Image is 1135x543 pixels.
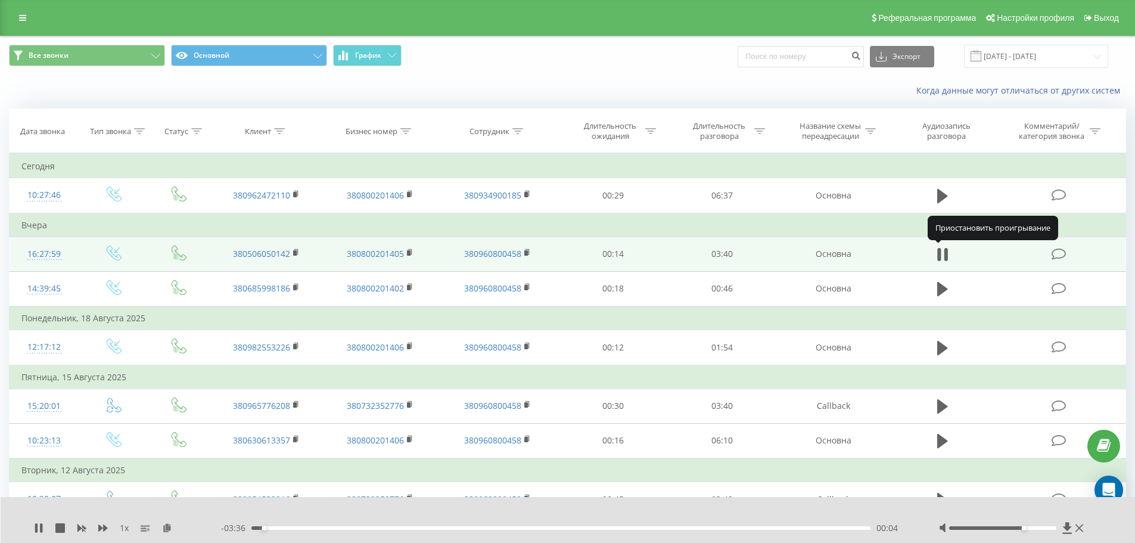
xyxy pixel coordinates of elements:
[668,178,777,213] td: 06:37
[668,330,777,365] td: 01:54
[347,283,404,294] a: 380800201402
[233,400,290,411] a: 380965776208
[21,184,67,207] div: 10:27:46
[776,237,890,271] td: Основна
[20,126,65,136] div: Дата звонка
[90,126,131,136] div: Тип звонка
[668,423,777,458] td: 06:10
[346,126,397,136] div: Бизнес номер
[738,46,864,67] input: Поиск по номеру
[347,435,404,446] a: 380800201406
[21,336,67,359] div: 12:17:12
[21,488,67,511] div: 10:30:07
[559,237,668,271] td: 00:14
[221,522,251,534] span: - 03:36
[262,526,266,530] div: Accessibility label
[464,494,521,505] a: 380960800458
[668,389,777,423] td: 03:40
[120,522,129,534] span: 1 x
[347,494,404,505] a: 380732352776
[776,482,890,517] td: Callback
[1094,13,1119,23] span: Выход
[464,283,521,294] a: 380960800458
[347,190,404,201] a: 380800201406
[668,482,777,517] td: 03:42
[776,389,890,423] td: Callback
[171,45,327,66] button: Основной
[10,458,1126,482] td: Вторник, 12 Августа 2025
[10,365,1126,389] td: Пятница, 15 Августа 2025
[668,237,777,271] td: 03:40
[916,85,1126,96] a: Когда данные могут отличаться от других систем
[10,306,1126,330] td: Понедельник, 18 Августа 2025
[233,435,290,446] a: 380630613357
[1017,121,1087,141] div: Комментарий/категория звонка
[233,190,290,201] a: 380962472110
[464,342,521,353] a: 380960800458
[21,395,67,418] div: 15:20:01
[776,330,890,365] td: Основна
[355,51,381,60] span: График
[668,271,777,306] td: 00:46
[559,423,668,458] td: 00:16
[559,178,668,213] td: 00:29
[9,45,165,66] button: Все звонки
[878,13,976,23] span: Реферальная программа
[870,46,934,67] button: Экспорт
[464,248,521,259] a: 380960800458
[579,121,642,141] div: Длительность ожидания
[876,522,898,534] span: 00:04
[464,190,521,201] a: 380934900185
[776,178,890,213] td: Основна
[776,423,890,458] td: Основна
[10,154,1126,178] td: Сегодня
[347,400,404,411] a: 380732352776
[10,213,1126,237] td: Вчера
[776,271,890,306] td: Основна
[464,400,521,411] a: 380960800458
[688,121,751,141] div: Длительность разговора
[21,277,67,300] div: 14:39:45
[1094,476,1123,504] div: Open Intercom Messenger
[29,51,69,60] span: Все звонки
[1022,526,1027,530] div: Accessibility label
[233,248,290,259] a: 380506050142
[469,126,509,136] div: Сотрудник
[559,389,668,423] td: 00:30
[21,243,67,266] div: 16:27:59
[907,121,985,141] div: Аудиозапись разговора
[928,216,1058,240] div: Приостановить проигрывание
[347,342,404,353] a: 380800201406
[464,435,521,446] a: 380960800458
[233,342,290,353] a: 380982553226
[798,121,862,141] div: Название схемы переадресации
[559,482,668,517] td: 00:45
[245,126,271,136] div: Клиент
[559,330,668,365] td: 00:12
[347,248,404,259] a: 380800201405
[164,126,188,136] div: Статус
[233,283,290,294] a: 380685998186
[233,494,290,505] a: 380954533216
[559,271,668,306] td: 00:18
[333,45,402,66] button: График
[21,429,67,452] div: 10:23:13
[997,13,1074,23] span: Настройки профиля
